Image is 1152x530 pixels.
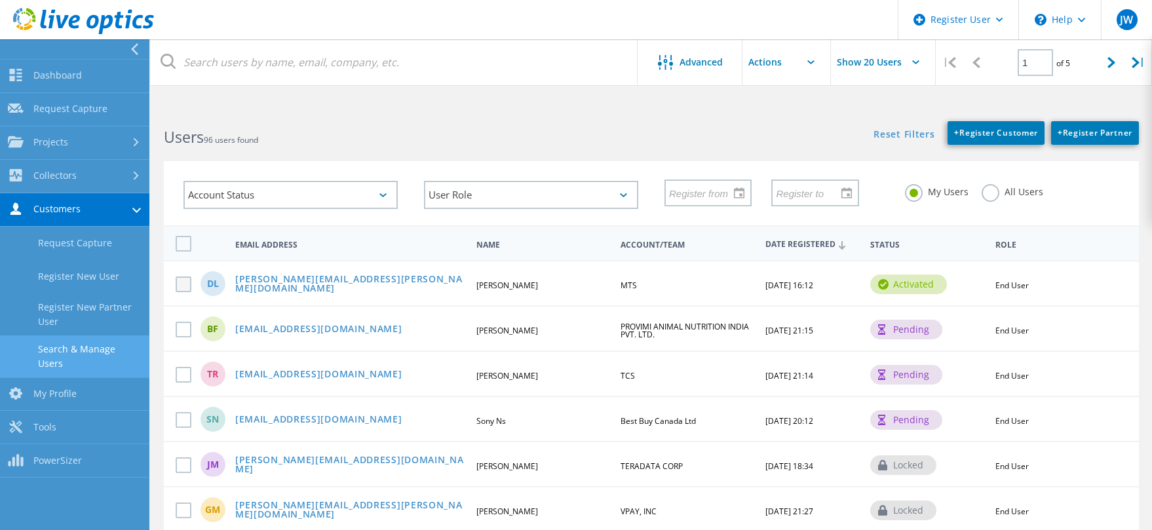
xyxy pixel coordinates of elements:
[680,58,723,67] span: Advanced
[476,325,538,336] span: [PERSON_NAME]
[235,501,465,521] a: [PERSON_NAME][EMAIL_ADDRESS][PERSON_NAME][DOMAIN_NAME]
[206,415,219,424] span: SN
[765,240,860,249] span: Date Registered
[207,369,218,379] span: TR
[765,370,813,381] span: [DATE] 21:14
[621,241,754,249] span: Account/Team
[1056,58,1070,69] span: of 5
[205,505,220,514] span: GM
[870,501,936,520] div: locked
[151,39,638,85] input: Search users by name, email, company, etc.
[982,184,1043,197] label: All Users
[765,415,813,426] span: [DATE] 20:12
[870,365,942,385] div: pending
[235,324,402,335] a: [EMAIL_ADDRESS][DOMAIN_NAME]
[773,180,848,205] input: Register to
[995,325,1029,336] span: End User
[621,370,635,381] span: TCS
[235,274,465,295] a: [PERSON_NAME][EMAIL_ADDRESS][PERSON_NAME][DOMAIN_NAME]
[476,370,538,381] span: [PERSON_NAME]
[954,127,959,138] b: +
[870,320,942,339] div: pending
[183,181,398,209] div: Account Status
[164,126,204,147] b: Users
[207,460,219,469] span: JM
[476,241,609,249] span: Name
[476,506,538,517] span: [PERSON_NAME]
[870,241,984,249] span: Status
[905,184,969,197] label: My Users
[995,415,1029,426] span: End User
[936,39,963,86] div: |
[207,279,219,288] span: DL
[995,241,1119,249] span: Role
[235,415,402,426] a: [EMAIL_ADDRESS][DOMAIN_NAME]
[621,506,657,517] span: VPAY, INC
[1058,127,1132,138] span: Register Partner
[765,325,813,336] span: [DATE] 21:15
[1058,127,1063,138] b: +
[621,321,749,340] span: PROVIMI ANIMAL NUTRITION INDIA PVT. LTD.
[948,121,1045,145] a: +Register Customer
[954,127,1038,138] span: Register Customer
[621,280,637,291] span: MTS
[476,280,538,291] span: [PERSON_NAME]
[870,455,936,475] div: locked
[204,134,258,145] span: 96 users found
[207,324,218,333] span: BF
[1035,14,1046,26] svg: \n
[621,461,683,472] span: TERADATA CORP
[765,506,813,517] span: [DATE] 21:27
[13,28,154,37] a: Live Optics Dashboard
[765,461,813,472] span: [DATE] 18:34
[621,415,696,426] span: Best Buy Canada Ltd
[235,369,402,381] a: [EMAIL_ADDRESS][DOMAIN_NAME]
[765,280,813,291] span: [DATE] 16:12
[1120,14,1133,25] span: JW
[1125,39,1152,86] div: |
[995,506,1029,517] span: End User
[995,461,1029,472] span: End User
[476,461,538,472] span: [PERSON_NAME]
[870,274,947,294] div: activated
[874,130,934,141] a: Reset Filters
[235,241,465,249] span: Email Address
[995,280,1029,291] span: End User
[424,181,638,209] div: User Role
[235,455,465,476] a: [PERSON_NAME][EMAIL_ADDRESS][DOMAIN_NAME]
[1051,121,1139,145] a: +Register Partner
[476,415,506,426] span: Sony Ns
[666,180,741,205] input: Register from
[870,410,942,430] div: pending
[995,370,1029,381] span: End User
